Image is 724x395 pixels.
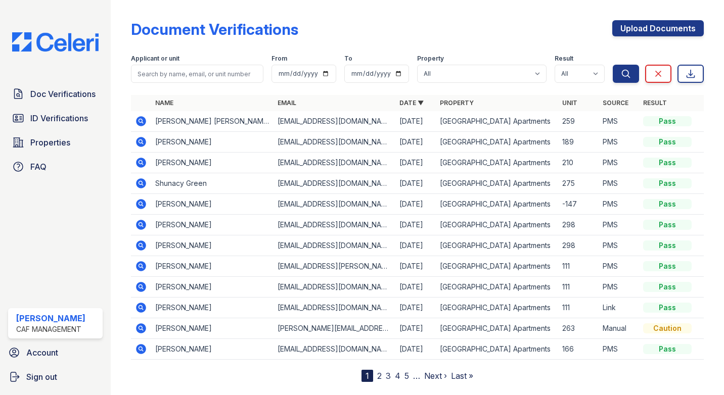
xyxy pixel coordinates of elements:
td: [GEOGRAPHIC_DATA] Apartments [436,277,558,298]
div: Pass [643,240,692,251]
a: Last » [451,371,473,381]
div: CAF Management [16,324,85,334]
td: [EMAIL_ADDRESS][DOMAIN_NAME] [274,215,396,235]
td: [EMAIL_ADDRESS][DOMAIN_NAME] [274,298,396,318]
td: [DATE] [395,277,436,298]
a: 2 [377,371,382,381]
a: Next › [424,371,447,381]
td: Manual [599,318,639,339]
td: [GEOGRAPHIC_DATA] Apartments [436,194,558,215]
a: Result [643,99,667,107]
input: Search by name, email, or unit number [131,65,263,83]
td: [PERSON_NAME] [151,194,274,215]
a: Doc Verifications [8,84,103,104]
div: Pass [643,116,692,126]
td: [EMAIL_ADDRESS][DOMAIN_NAME] [274,173,396,194]
a: Email [278,99,296,107]
a: Account [4,342,107,363]
a: 3 [386,371,391,381]
label: Property [417,55,444,63]
td: [GEOGRAPHIC_DATA] Apartments [436,173,558,194]
td: [DATE] [395,235,436,256]
div: Pass [643,137,692,147]
td: PMS [599,173,639,194]
td: [GEOGRAPHIC_DATA] Apartments [436,132,558,153]
div: Pass [643,261,692,271]
a: Property [440,99,474,107]
div: Document Verifications [131,20,298,38]
td: [EMAIL_ADDRESS][DOMAIN_NAME] [274,277,396,298]
td: [DATE] [395,173,436,194]
td: [EMAIL_ADDRESS][DOMAIN_NAME] [274,153,396,173]
td: 298 [558,235,599,256]
td: PMS [599,235,639,256]
td: [DATE] [395,256,436,277]
td: [DATE] [395,111,436,132]
a: Properties [8,132,103,153]
td: [GEOGRAPHIC_DATA] Apartments [436,215,558,235]
td: PMS [599,153,639,173]
span: ID Verifications [30,112,88,124]
div: Pass [643,178,692,188]
a: Name [155,99,173,107]
a: Sign out [4,367,107,387]
td: PMS [599,111,639,132]
td: PMS [599,339,639,360]
div: Pass [643,344,692,354]
a: 4 [395,371,400,381]
td: [GEOGRAPHIC_DATA] Apartments [436,318,558,339]
div: Pass [643,303,692,313]
td: 111 [558,256,599,277]
td: PMS [599,215,639,235]
td: [EMAIL_ADDRESS][DOMAIN_NAME] [274,194,396,215]
label: To [344,55,352,63]
td: 111 [558,277,599,298]
label: Result [555,55,573,63]
td: [PERSON_NAME] [PERSON_NAME] [151,111,274,132]
div: [PERSON_NAME] [16,312,85,324]
td: [PERSON_NAME] [151,235,274,256]
td: [GEOGRAPHIC_DATA] Apartments [436,298,558,318]
td: [PERSON_NAME] [151,132,274,153]
div: Pass [643,158,692,168]
td: [EMAIL_ADDRESS][DOMAIN_NAME] [274,111,396,132]
td: 189 [558,132,599,153]
td: [PERSON_NAME] [151,277,274,298]
td: [EMAIL_ADDRESS][PERSON_NAME][DOMAIN_NAME] [274,256,396,277]
td: [PERSON_NAME] [151,256,274,277]
td: 298 [558,215,599,235]
td: [EMAIL_ADDRESS][DOMAIN_NAME] [274,235,396,256]
a: Date ▼ [399,99,424,107]
div: Pass [643,220,692,230]
div: Pass [643,282,692,292]
td: Link [599,298,639,318]
td: 263 [558,318,599,339]
td: [DATE] [395,153,436,173]
td: [GEOGRAPHIC_DATA] Apartments [436,235,558,256]
td: [PERSON_NAME] [151,339,274,360]
td: [EMAIL_ADDRESS][DOMAIN_NAME] [274,132,396,153]
td: [PERSON_NAME] [151,298,274,318]
td: PMS [599,132,639,153]
a: Source [603,99,628,107]
label: Applicant or unit [131,55,179,63]
img: CE_Logo_Blue-a8612792a0a2168367f1c8372b55b34899dd931a85d93a1a3d3e32e68fde9ad4.png [4,32,107,52]
a: ID Verifications [8,108,103,128]
td: [PERSON_NAME] [151,153,274,173]
a: Unit [562,99,577,107]
td: [DATE] [395,194,436,215]
td: PMS [599,256,639,277]
td: [DATE] [395,215,436,235]
td: 259 [558,111,599,132]
td: 166 [558,339,599,360]
span: FAQ [30,161,47,173]
td: PMS [599,194,639,215]
td: [PERSON_NAME][EMAIL_ADDRESS][PERSON_NAME][DOMAIN_NAME] [274,318,396,339]
span: Account [26,347,58,359]
a: FAQ [8,157,103,177]
td: PMS [599,277,639,298]
td: [DATE] [395,318,436,339]
div: Caution [643,323,692,333]
td: Shunacy Green [151,173,274,194]
td: [DATE] [395,132,436,153]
